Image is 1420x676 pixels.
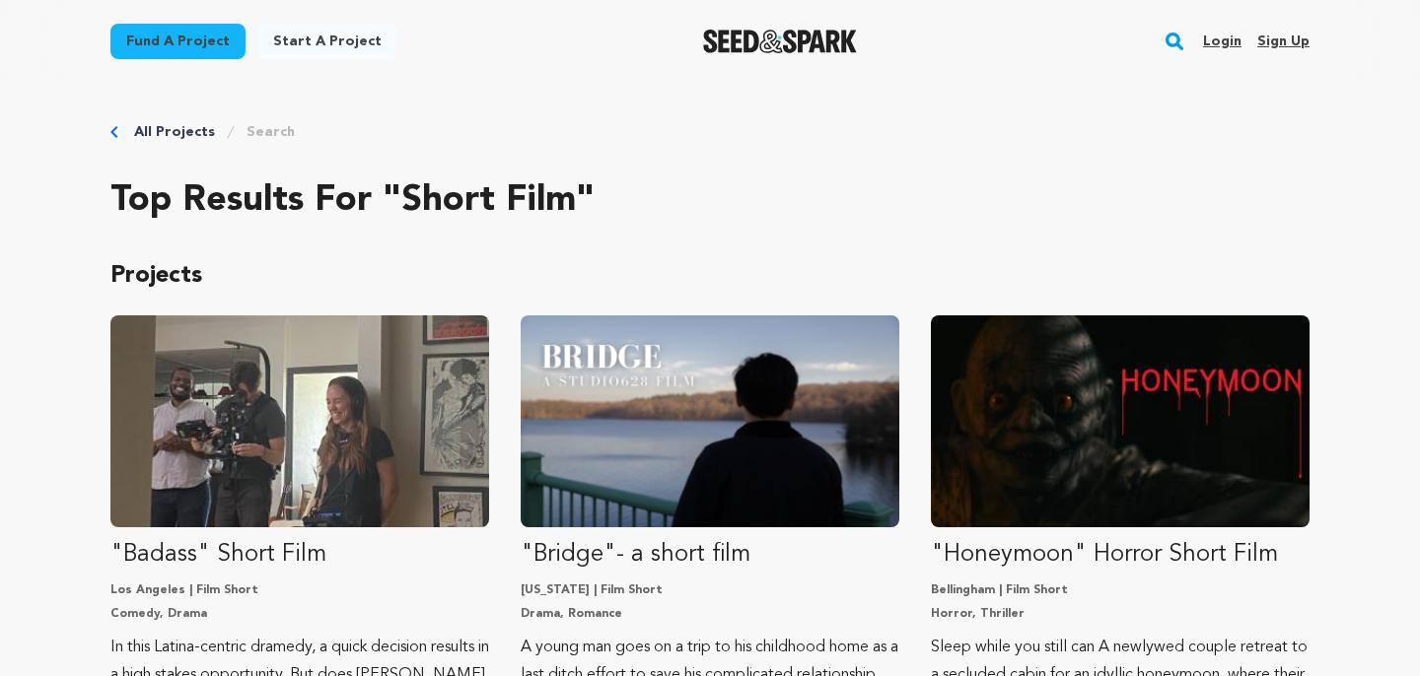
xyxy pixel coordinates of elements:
[521,539,899,571] p: "Bridge"- a short film
[257,24,397,59] a: Start a project
[247,122,295,142] a: Search
[110,582,489,598] p: Los Angeles | Film Short
[110,24,246,59] a: Fund a project
[931,606,1310,622] p: Horror, Thriller
[703,30,858,53] a: Seed&Spark Homepage
[110,260,1310,292] p: Projects
[521,606,899,622] p: Drama, Romance
[931,582,1310,598] p: Bellingham | Film Short
[1203,26,1242,57] a: Login
[521,582,899,598] p: [US_STATE] | Film Short
[110,539,489,571] p: "Badass" Short Film
[703,30,858,53] img: Seed&Spark Logo Dark Mode
[931,539,1310,571] p: "Honeymoon" Horror Short Film
[110,122,1310,142] div: Breadcrumb
[110,181,1310,221] h2: Top results for "short film"
[110,606,489,622] p: Comedy, Drama
[134,122,215,142] a: All Projects
[1257,26,1310,57] a: Sign up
